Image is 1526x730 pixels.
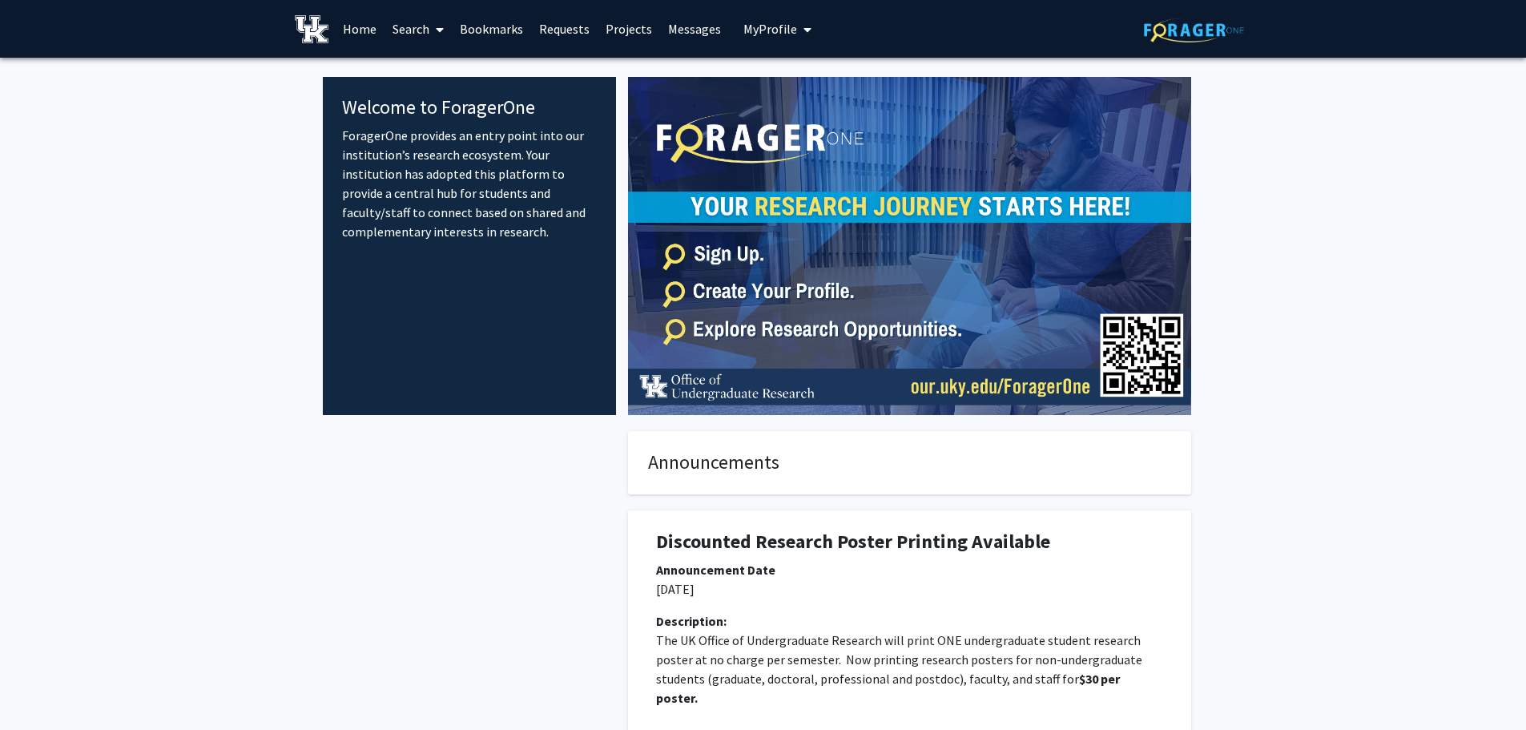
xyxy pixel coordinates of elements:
div: Announcement Date [656,560,1163,579]
iframe: Chat [12,658,68,718]
a: Search [385,1,452,57]
p: [DATE] [656,579,1163,599]
span: The UK Office of Undergraduate Research will print ONE undergraduate student research poster at n... [656,632,1145,687]
img: ForagerOne Logo [1144,18,1244,42]
h4: Welcome to ForagerOne [342,96,598,119]
span: My Profile [743,21,797,37]
a: Projects [598,1,660,57]
a: Home [335,1,385,57]
h4: Announcements [648,451,1171,474]
img: Cover Image [628,77,1191,415]
img: University of Kentucky Logo [295,15,329,43]
a: Messages [660,1,729,57]
strong: $30 per poster. [656,671,1122,706]
a: Requests [531,1,598,57]
h1: Discounted Research Poster Printing Available [656,530,1163,554]
p: ForagerOne provides an entry point into our institution’s research ecosystem. Your institution ha... [342,126,598,241]
a: Bookmarks [452,1,531,57]
div: Description: [656,611,1163,631]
